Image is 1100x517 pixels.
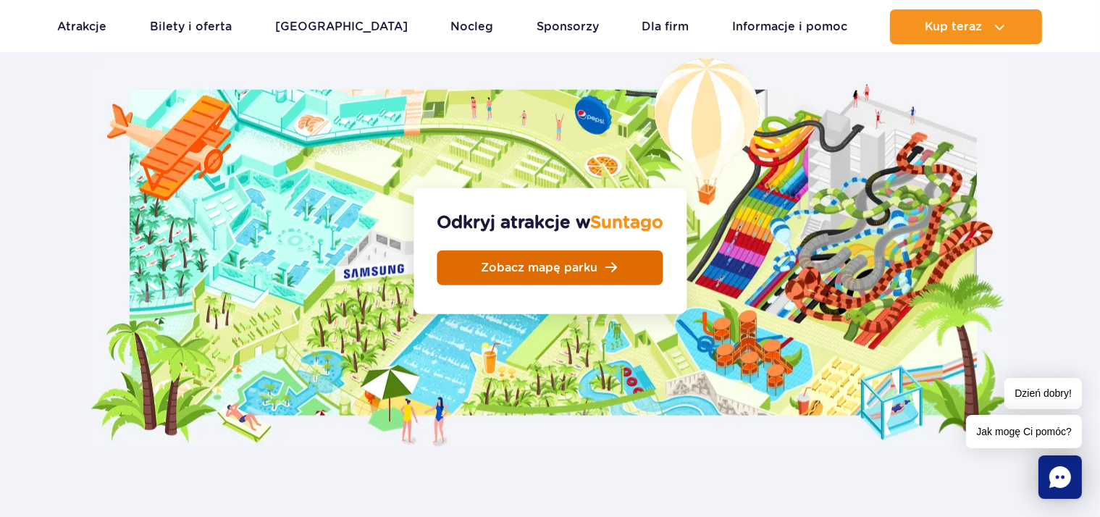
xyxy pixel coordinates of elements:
a: Nocleg [450,9,493,44]
a: Atrakcje [58,9,107,44]
a: Sponsorzy [537,9,599,44]
a: [GEOGRAPHIC_DATA] [275,9,408,44]
a: Zobacz mapę parku [437,251,663,285]
span: Kup teraz [925,20,982,33]
span: Dzień dobry! [1004,378,1082,409]
strong: Odkryj atrakcje w [437,211,663,233]
a: Informacje i pomoc [732,9,847,44]
span: Jak mogę Ci pomóc? [966,415,1082,448]
div: Chat [1038,455,1082,499]
button: Kup teraz [890,9,1042,44]
span: Suntago [590,211,663,232]
a: Bilety i oferta [150,9,232,44]
span: Zobacz mapę parku [481,262,597,274]
a: Dla firm [642,9,689,44]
